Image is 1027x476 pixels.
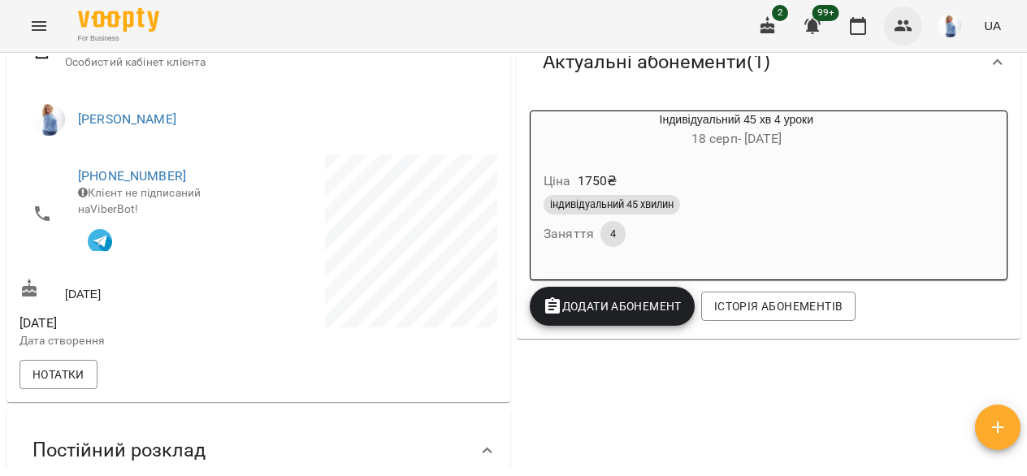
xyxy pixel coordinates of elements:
[32,438,206,463] span: Постійний розклад
[19,6,58,45] button: Menu
[531,111,942,150] div: Індивідуальний 45 хв 4 уроки
[16,275,258,305] div: [DATE]
[701,292,856,321] button: Історія абонементів
[88,229,112,253] img: Telegram
[544,223,594,245] h6: Заняття
[32,365,84,384] span: Нотатки
[65,54,484,71] span: Особистий кабінет клієнта
[19,333,255,349] p: Дата створення
[78,111,176,127] a: [PERSON_NAME]
[772,5,788,21] span: 2
[600,227,626,241] span: 4
[691,131,782,146] span: 18 серп - [DATE]
[78,33,159,44] span: For Business
[812,5,839,21] span: 99+
[531,111,942,266] button: Індивідуальний 45 хв 4 уроки18 серп- [DATE]Ціна1750₴індивідуальний 45 хвилинЗаняття4
[19,360,97,389] button: Нотатки
[938,15,961,37] img: b38607bbce4ac937a050fa719d77eff5.jpg
[78,217,122,261] button: Клієнт підписаний на VooptyBot
[19,314,255,333] span: [DATE]
[78,8,159,32] img: Voopty Logo
[78,168,186,184] a: [PHONE_NUMBER]
[32,103,65,136] img: Ірина Андрейко
[977,11,1007,41] button: UA
[78,186,201,215] span: Клієнт не підписаний на ViberBot!
[544,197,680,212] span: індивідуальний 45 хвилин
[714,296,843,316] span: Історія абонементів
[543,50,770,75] span: Актуальні абонементи ( 1 )
[530,287,695,326] button: Додати Абонемент
[984,17,1001,34] span: UA
[543,296,682,316] span: Додати Абонемент
[517,20,1020,104] div: Актуальні абонементи(1)
[578,171,617,191] p: 1750 ₴
[544,170,571,193] h6: Ціна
